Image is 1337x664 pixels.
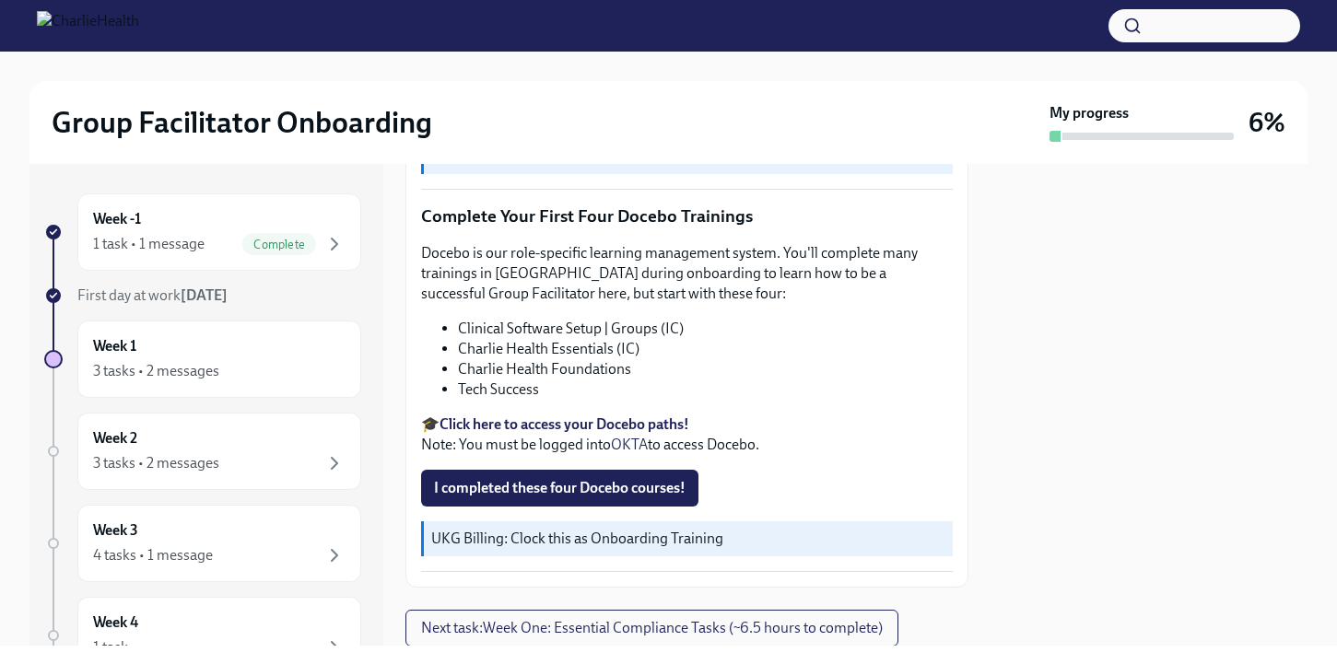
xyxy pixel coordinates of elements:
[421,619,883,637] span: Next task : Week One: Essential Compliance Tasks (~6.5 hours to complete)
[52,104,432,141] h2: Group Facilitator Onboarding
[1050,103,1129,123] strong: My progress
[93,428,137,448] h6: Week 2
[611,436,648,453] a: OKTA
[77,286,228,304] span: First day at work
[93,545,213,565] div: 4 tasks • 1 message
[421,414,953,455] p: 🎓 Note: You must be logged into to access Docebo.
[440,415,689,433] a: Click here to access your Docebo paths!
[93,361,219,381] div: 3 tasks • 2 messages
[458,379,953,400] li: Tech Success
[93,336,136,356] h6: Week 1
[44,285,361,306] a: First day at work[DATE]
[93,453,219,473] div: 3 tasks • 2 messages
[434,479,686,497] span: I completed these four Docebo courses!
[93,612,138,633] h6: Week 4
[242,238,316,251] span: Complete
[44,413,361,490] a: Week 23 tasks • 2 messages
[93,209,141,229] h6: Week -1
[431,529,945,549] p: UKG Billing: Clock this as Onboarding Training
[44,505,361,582] a: Week 34 tasks • 1 message
[93,637,128,658] div: 1 task
[458,339,953,359] li: Charlie Health Essentials (IC)
[458,319,953,339] li: Clinical Software Setup | Groups (IC)
[421,204,953,228] p: Complete Your First Four Docebo Trainings
[1249,106,1285,139] h3: 6%
[405,610,898,647] button: Next task:Week One: Essential Compliance Tasks (~6.5 hours to complete)
[421,243,953,304] p: Docebo is our role-specific learning management system. You'll complete many trainings in [GEOGRA...
[93,520,138,541] h6: Week 3
[421,470,698,507] button: I completed these four Docebo courses!
[458,359,953,379] li: Charlie Health Foundations
[44,320,361,398] a: Week 13 tasks • 2 messages
[181,286,228,304] strong: [DATE]
[37,11,139,41] img: CharlieHealth
[93,234,205,254] div: 1 task • 1 message
[44,193,361,271] a: Week -11 task • 1 messageComplete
